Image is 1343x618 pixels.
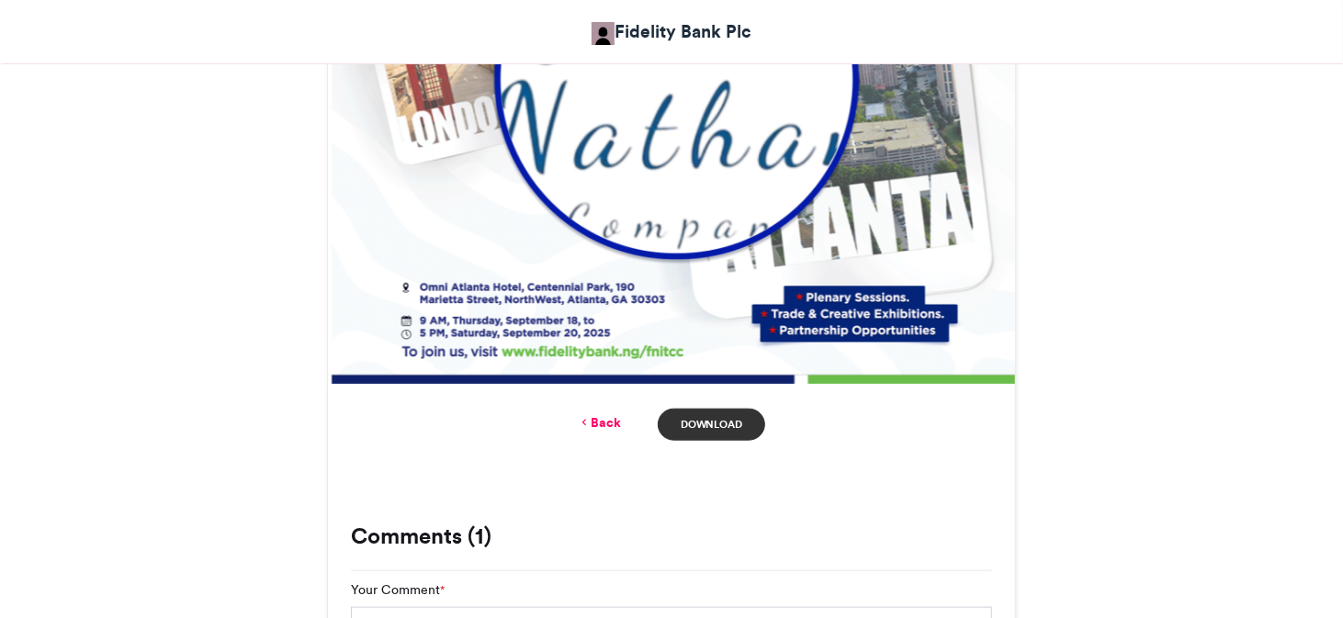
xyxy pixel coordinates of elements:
h3: Comments (1) [351,525,992,547]
a: Fidelity Bank Plc [592,18,751,45]
a: Back [578,413,621,433]
img: Fidelity Bank [592,22,615,45]
label: Your Comment [351,580,445,600]
a: Download [658,409,765,441]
